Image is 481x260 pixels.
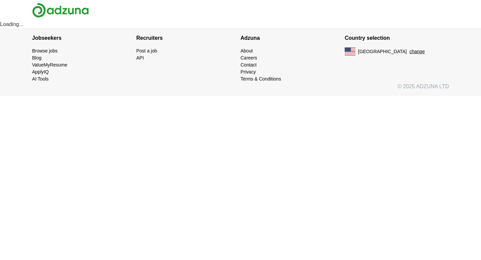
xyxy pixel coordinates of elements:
[240,69,256,75] a: Privacy
[32,62,67,68] a: ValueMyResume
[358,48,407,55] span: [GEOGRAPHIC_DATA]
[240,48,253,53] a: About
[32,3,89,18] img: Adzuna logo
[32,69,49,75] a: ApplyIQ
[410,48,425,55] button: change
[345,29,449,47] h4: Country selection
[32,48,57,53] a: Browse jobs
[136,48,157,53] a: Post a job
[136,55,144,60] a: API
[240,62,257,68] a: Contact
[345,47,355,55] img: US flag
[27,83,454,96] div: © 2025 ADZUNA LTD
[240,55,257,60] a: Careers
[32,55,41,60] a: Blog
[240,76,281,82] a: Terms & Conditions
[32,76,49,82] a: AI Tools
